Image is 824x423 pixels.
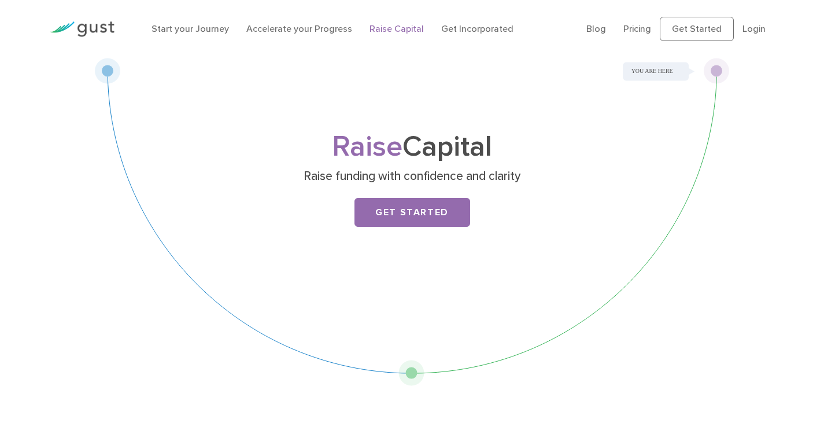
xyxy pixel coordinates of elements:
h1: Capital [184,134,641,160]
a: Raise Capital [369,23,424,34]
a: Get Incorporated [441,23,513,34]
a: Login [742,23,766,34]
span: Raise [332,130,402,164]
p: Raise funding with confidence and clarity [188,168,636,185]
a: Accelerate your Progress [246,23,352,34]
a: Get Started [660,17,734,41]
a: Pricing [623,23,651,34]
img: Gust Logo [50,21,114,37]
a: Get Started [354,198,470,227]
a: Blog [586,23,606,34]
a: Start your Journey [152,23,229,34]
